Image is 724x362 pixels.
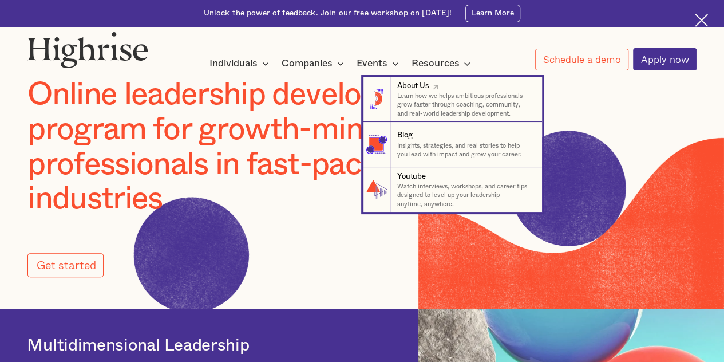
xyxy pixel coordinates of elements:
div: Resources [411,57,474,70]
div: Unlock the power of feedback. Join our free workshop on [DATE]! [204,8,452,19]
img: Cross icon [695,14,708,27]
a: Learn More [465,5,521,22]
p: Watch interviews, workshops, and career tips designed to level up your leadership — anytime, anyw... [397,182,533,208]
p: Learn how we helps ambitious professionals grow faster through coaching, community, and real-worl... [397,92,533,118]
div: Companies [282,57,347,70]
div: Events [357,57,387,70]
div: Youtube [397,171,425,182]
div: Events [357,57,402,70]
a: Apply now [633,48,697,70]
div: Resources [411,57,459,70]
img: Highrise logo [27,32,148,68]
a: YoutubeWatch interviews, workshops, and career tips designed to level up your leadership — anytim... [363,167,542,213]
div: About Us [397,81,429,92]
h2: Multidimensional Leadership [27,336,382,355]
nav: Resources [18,59,705,213]
div: Companies [282,57,333,70]
div: Blog [397,130,412,141]
a: BlogInsights, strategies, and real stories to help you lead with impact and grow your career. [363,122,542,167]
p: Insights, strategies, and real stories to help you lead with impact and grow your career. [397,141,533,159]
a: Schedule a demo [535,49,628,71]
div: Individuals [209,57,272,70]
a: Get started [27,253,104,277]
a: About UsLearn how we helps ambitious professionals grow faster through coaching, community, and r... [363,77,542,122]
div: Individuals [209,57,258,70]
